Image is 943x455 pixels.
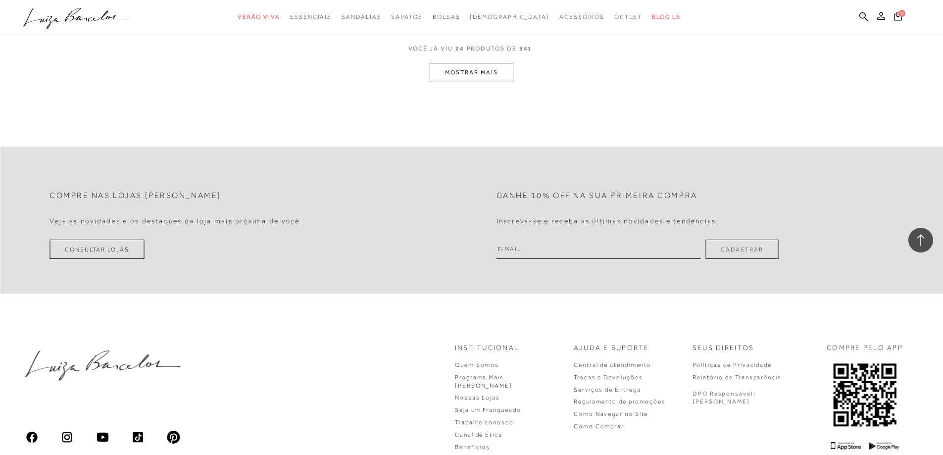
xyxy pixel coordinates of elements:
[614,13,642,20] span: Outlet
[60,430,74,444] img: instagram_material_outline
[574,343,649,353] p: Ajuda e Suporte
[455,431,502,438] a: Canal de Ética
[96,430,109,444] img: youtube_material_rounded
[433,13,460,20] span: Bolsas
[574,361,651,368] a: Central de atendimento
[574,374,643,381] a: Trocas e Devoluções
[898,10,905,17] span: 0
[430,63,513,82] button: MOSTRAR MAIS
[496,240,701,259] input: E-mail
[559,8,604,26] a: categoryNavScreenReaderText
[574,410,648,417] a: Como Navegar no Site
[652,8,681,26] a: BLOG LB
[290,13,332,20] span: Essenciais
[827,343,903,353] p: COMPRE PELO APP
[559,13,604,20] span: Acessórios
[470,13,549,20] span: [DEMOGRAPHIC_DATA]
[238,13,280,20] span: Verão Viva
[652,13,681,20] span: BLOG LB
[496,217,719,225] h4: Inscreva-se e receba as últimas novidades e tendências.
[693,390,756,406] p: DPO Responsável: [PERSON_NAME]
[832,361,897,429] img: QRCODE
[614,8,642,26] a: categoryNavScreenReaderText
[455,374,512,389] a: Programa Mais [PERSON_NAME]
[831,442,861,450] img: App Store Logo
[467,45,517,53] span: PRODUTOS DE
[290,8,332,26] a: categoryNavScreenReaderText
[342,8,381,26] a: categoryNavScreenReaderText
[455,394,500,401] a: Nossas Lojas
[166,430,180,444] img: pinterest_ios_filled
[391,8,422,26] a: categoryNavScreenReaderText
[455,419,514,426] a: Trabalhe conosco
[408,45,453,53] span: VOCê JÁ VIU
[455,444,490,451] a: Benefícios
[455,343,519,353] p: Institucional
[693,374,782,381] a: Relatório de Transparência
[496,191,697,201] h2: Ganhe 10% off na sua primeira compra
[574,398,666,405] a: Regulamento de promoções
[470,8,549,26] a: noSubCategoriesText
[455,361,499,368] a: Quem Somos
[705,240,778,259] button: Cadastrar
[25,430,39,444] img: facebook_ios_glyph
[519,45,533,63] span: 541
[891,11,905,24] button: 0
[433,8,460,26] a: categoryNavScreenReaderText
[50,217,302,225] h4: Veja as novidades e os destaques da loja mais próxima de você.
[131,430,145,444] img: tiktok
[574,423,624,430] a: Como Comprar
[455,406,521,413] a: Seja um Franqueado
[574,386,641,393] a: Serviços de Entrega
[25,351,180,381] img: luiza-barcelos.png
[455,45,464,63] span: 24
[342,13,381,20] span: Sandálias
[693,361,772,368] a: Políticas de Privacidade
[693,343,754,353] p: Seus Direitos
[50,191,221,201] h2: Compre nas lojas [PERSON_NAME]
[238,8,280,26] a: categoryNavScreenReaderText
[50,240,145,259] a: Consultar Lojas
[391,13,422,20] span: Sapatos
[869,442,899,450] img: Google Play Logo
